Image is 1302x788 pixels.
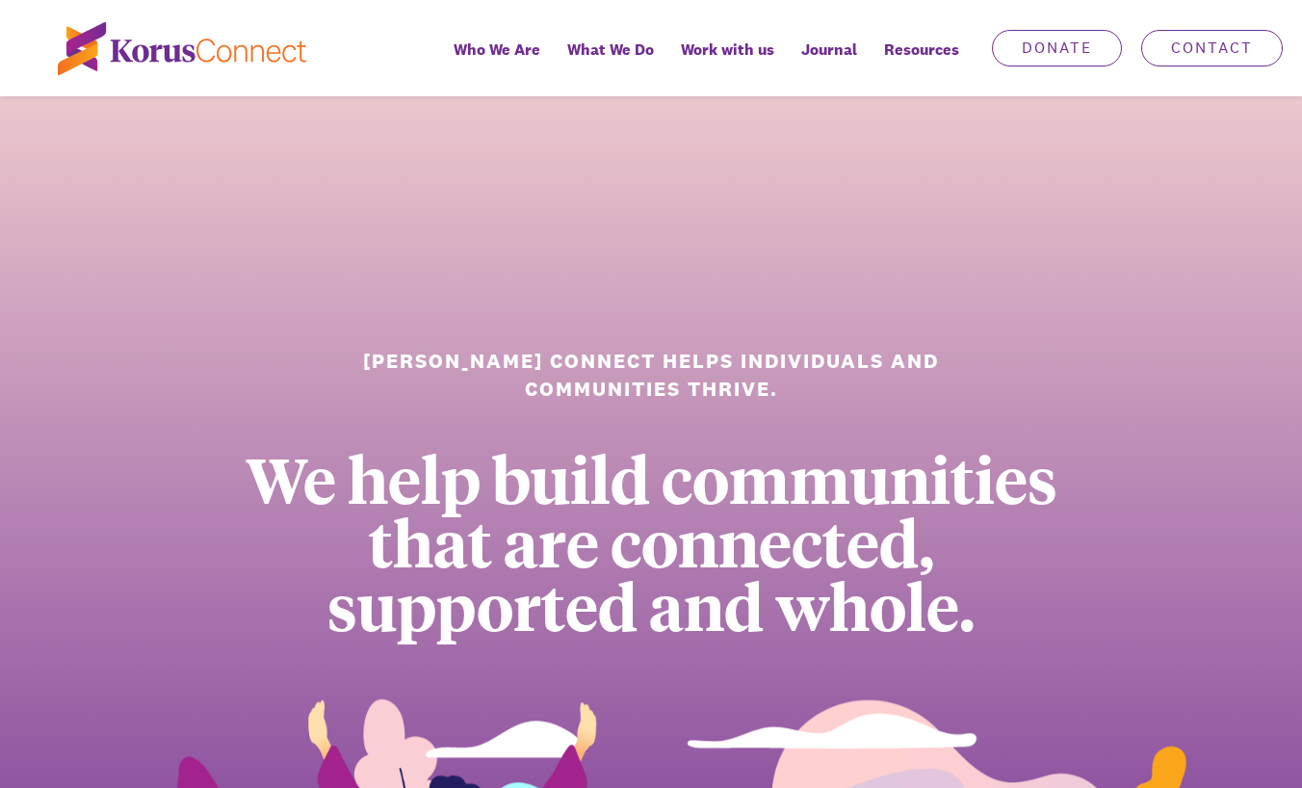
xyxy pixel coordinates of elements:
[58,22,306,75] img: korus-connect%2Fc5177985-88d5-491d-9cd7-4a1febad1357_logo.svg
[871,27,973,96] div: Resources
[454,36,540,64] span: Who We Are
[567,36,654,64] span: What We Do
[362,347,941,404] h1: [PERSON_NAME] Connect helps individuals and communities thrive.
[667,27,788,96] a: Work with us
[788,27,871,96] a: Journal
[1141,30,1283,66] a: Contact
[992,30,1122,66] a: Donate
[440,27,554,96] a: Who We Are
[681,36,774,64] span: Work with us
[801,36,857,64] span: Journal
[210,447,1093,638] div: We help build communities that are connected, supported and whole.
[554,27,667,96] a: What We Do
